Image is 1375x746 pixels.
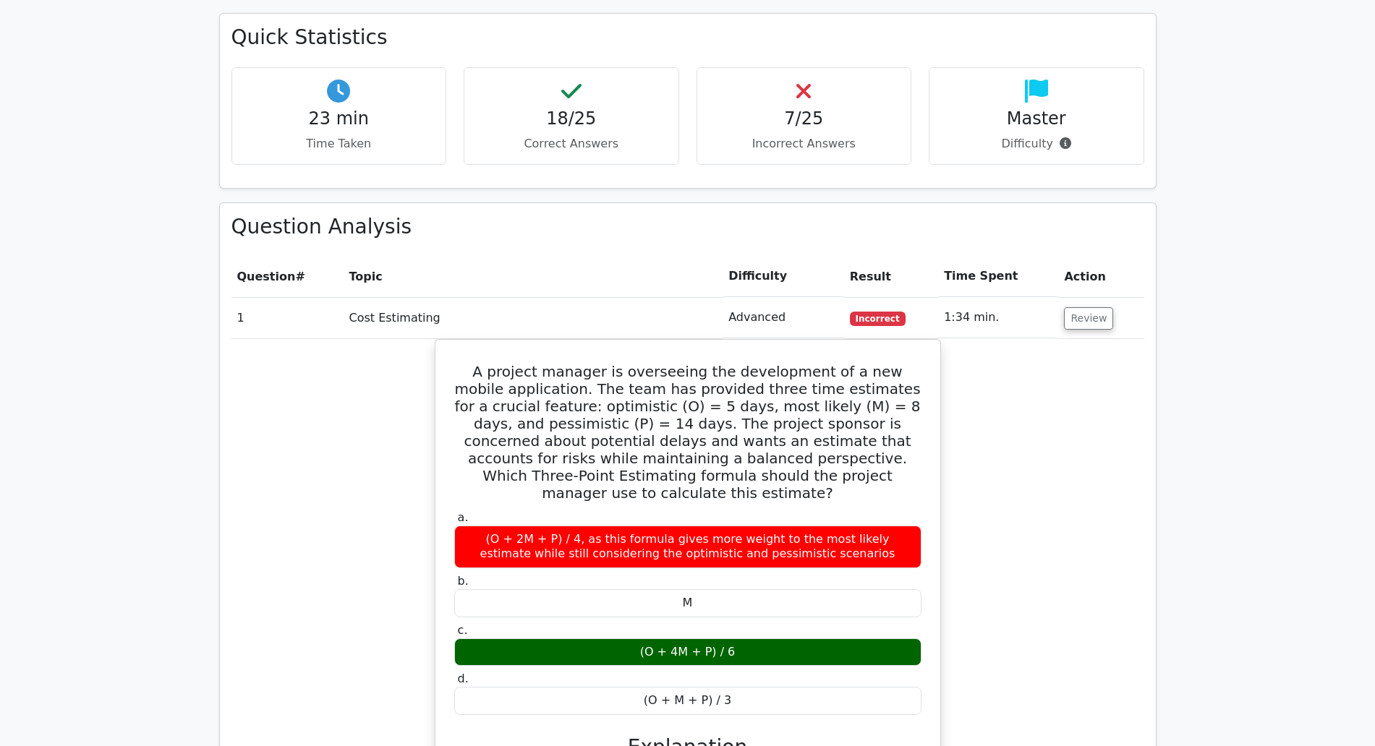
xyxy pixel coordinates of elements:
th: Difficulty [723,256,844,297]
div: (O + 4M + P) / 6 [454,638,921,666]
th: Result [844,256,938,297]
p: Time Taken [244,135,435,153]
span: d. [458,672,469,685]
span: a. [458,510,469,524]
th: # [231,256,344,297]
div: M [454,589,921,617]
div: (O + 2M + P) / 4, as this formula gives more weight to the most likely estimate while still consi... [454,526,921,569]
h4: 18/25 [476,108,667,129]
th: Topic [344,256,723,297]
p: Incorrect Answers [709,135,900,153]
span: b. [458,574,469,588]
span: Incorrect [850,312,906,326]
span: Question [237,270,296,283]
p: Difficulty [941,135,1132,153]
td: Advanced [723,297,844,338]
th: Time Spent [938,256,1058,297]
div: (O + M + P) / 3 [454,687,921,715]
h4: 7/25 [709,108,900,129]
span: c. [458,623,468,637]
h4: Master [941,108,1132,129]
td: Cost Estimating [344,297,723,338]
p: Correct Answers [476,135,667,153]
h5: A project manager is overseeing the development of a new mobile application. The team has provide... [453,363,923,502]
h4: 23 min [244,108,435,129]
h3: Quick Statistics [231,25,1144,50]
td: 1 [231,297,344,338]
button: Review [1064,307,1113,330]
td: 1:34 min. [938,297,1058,338]
h3: Question Analysis [231,215,1144,239]
th: Action [1058,256,1144,297]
